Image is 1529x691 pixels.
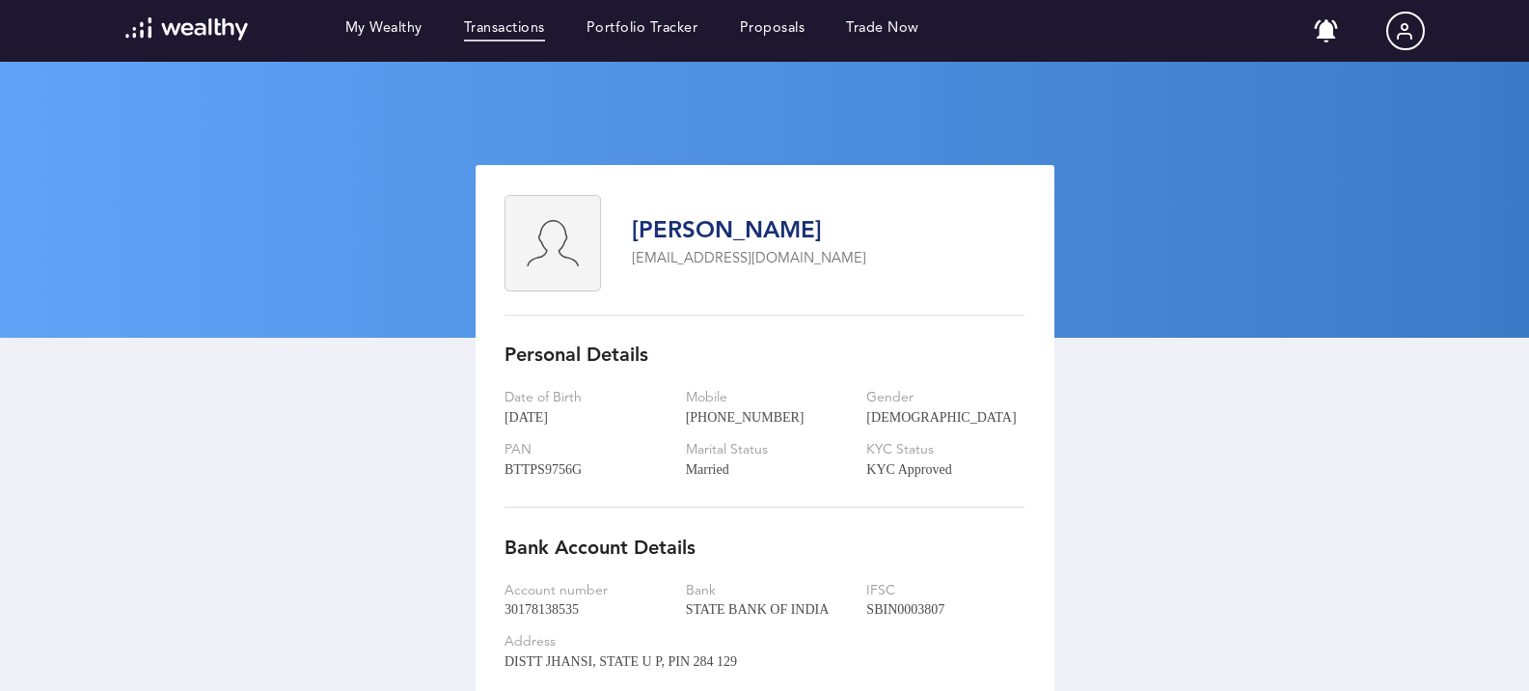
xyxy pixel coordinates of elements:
[587,20,698,41] a: Portfolio Tracker
[505,443,532,456] span: PAN
[505,462,663,478] p: BTTPS9756G
[505,635,556,649] span: Address
[686,391,727,404] span: Mobile
[505,391,582,404] span: Date of Birth
[505,345,1024,364] h1: Personal Details
[686,462,844,478] p: Married
[866,410,1024,426] p: [DEMOGRAPHIC_DATA]
[505,410,663,426] p: [DATE]
[632,251,1024,268] p: [EMAIL_ADDRESS][DOMAIN_NAME]
[866,391,914,404] span: Gender
[686,602,844,618] p: S T A T E B A N K O F I N D I A
[125,17,248,41] img: wl-logo-white.svg
[866,584,895,597] span: IFSC
[505,538,1024,557] h1: Bank Account Details
[686,584,716,597] span: Bank
[505,602,663,618] p: 3 0 1 7 8 1 3 8 5 3 5
[740,20,805,41] a: Proposals
[866,462,1024,478] p: KYC Approved
[632,218,1024,246] h1: [PERSON_NAME]
[345,20,423,41] a: My Wealthy
[866,602,1024,618] p: S B I N 0 0 0 3 8 0 7
[846,20,919,41] a: Trade Now
[686,443,768,456] span: Marital Status
[866,443,934,456] span: KYC Status
[686,410,844,426] p: [PHONE_NUMBER]
[505,654,1024,670] p: D I S T T J H A N S I , S T A T E U P , P I N 2 8 4 1 2 9
[464,20,545,41] a: Transactions
[505,584,608,597] span: Account number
